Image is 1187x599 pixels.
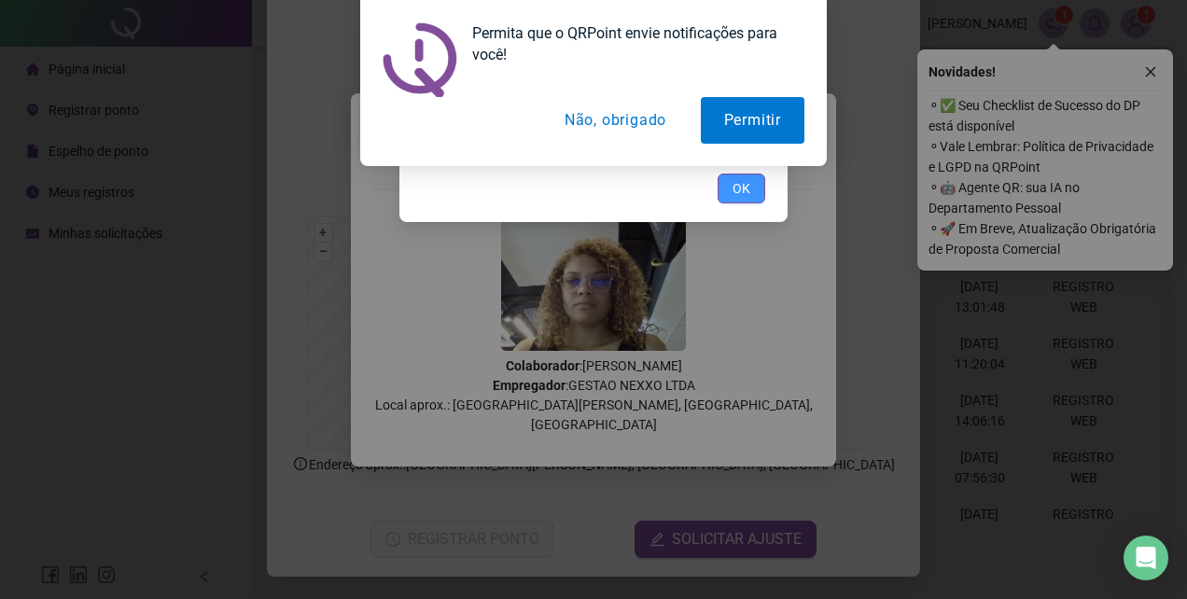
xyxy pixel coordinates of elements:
[457,22,804,65] div: Permita que o QRPoint envie notificações para você!
[383,22,457,97] img: notification icon
[701,97,804,144] button: Permitir
[718,174,765,203] button: OK
[733,178,750,199] span: OK
[541,97,690,144] button: Não, obrigado
[1124,536,1168,580] div: Open Intercom Messenger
